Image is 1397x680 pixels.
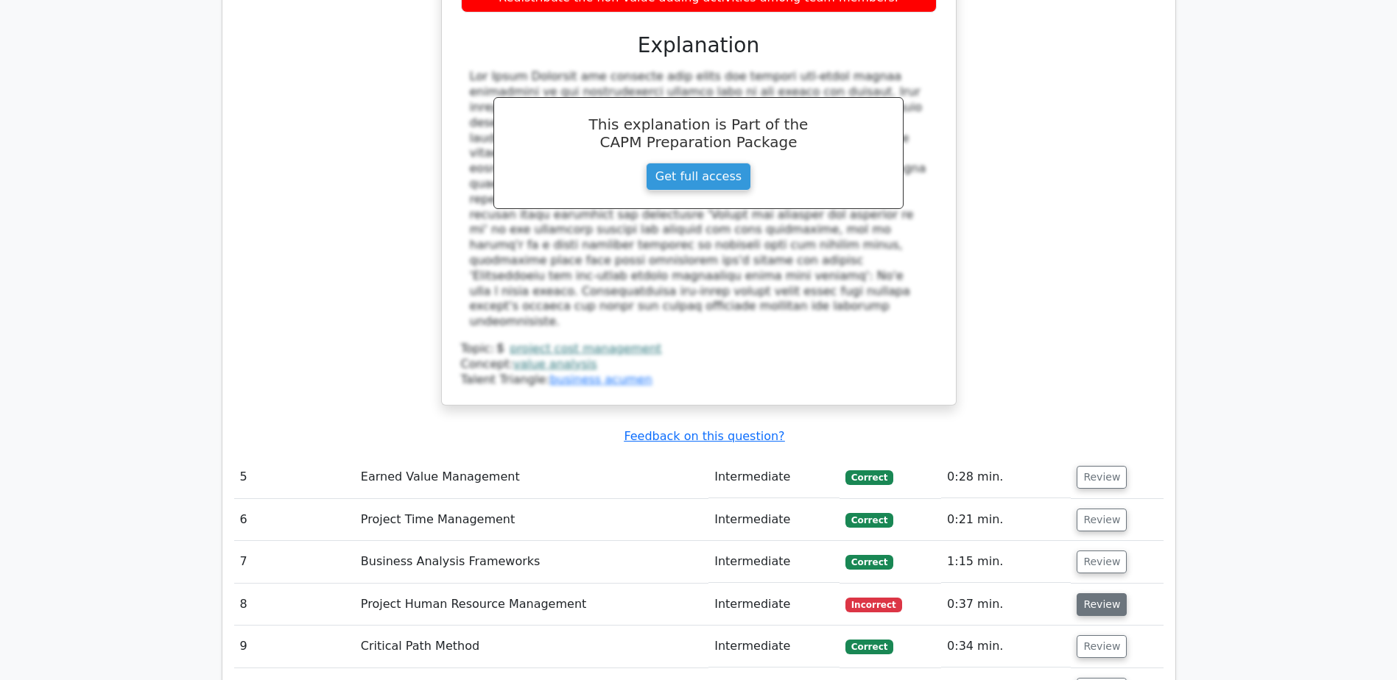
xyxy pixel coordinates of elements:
[234,626,355,667] td: 9
[470,33,928,58] h3: Explanation
[941,584,1071,626] td: 0:37 min.
[624,429,784,443] a: Feedback on this question?
[708,541,840,583] td: Intermediate
[708,499,840,541] td: Intermediate
[234,584,355,626] td: 8
[461,341,937,357] div: Topic:
[513,357,597,371] a: value analysis
[708,626,840,667] td: Intermediate
[1077,593,1127,616] button: Review
[234,499,355,541] td: 6
[461,341,937,387] div: Talent Triangle:
[646,163,751,191] a: Get full access
[234,541,355,583] td: 7
[1077,466,1127,489] button: Review
[845,598,902,612] span: Incorrect
[1077,550,1127,573] button: Review
[549,372,652,386] a: business acumen
[941,456,1071,498] td: 0:28 min.
[845,470,893,485] span: Correct
[355,541,708,583] td: Business Analysis Frameworks
[845,513,893,528] span: Correct
[355,456,708,498] td: Earned Value Management
[355,584,708,626] td: Project Human Resource Management
[941,541,1071,583] td: 1:15 min.
[941,499,1071,541] td: 0:21 min.
[1077,635,1127,658] button: Review
[355,499,708,541] td: Project Time Management
[470,69,928,330] div: Lor Ipsum Dolorsit ame consecte adip elits doe tempori utl-etdol magnaa enimadmini ve qui nostrud...
[941,626,1071,667] td: 0:34 min.
[845,555,893,570] span: Correct
[708,456,840,498] td: Intermediate
[234,456,355,498] td: 5
[1077,509,1127,531] button: Review
[708,584,840,626] td: Intermediate
[845,640,893,654] span: Correct
[355,626,708,667] td: Critical Path Method
[461,357,937,372] div: Concept:
[510,341,661,355] a: project cost management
